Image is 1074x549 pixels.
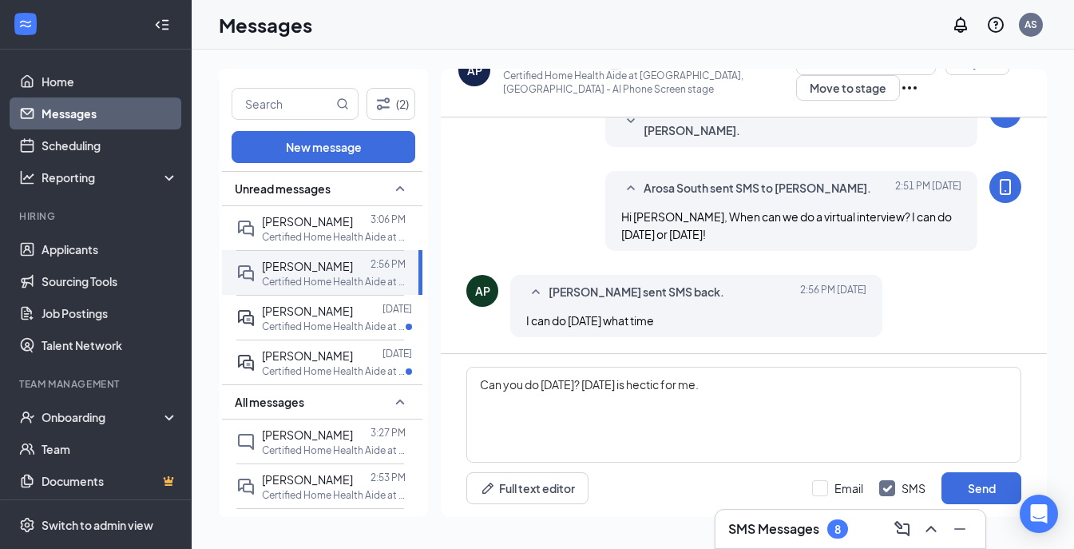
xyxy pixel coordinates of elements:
[466,472,589,504] button: Full text editorPen
[42,297,178,329] a: Job Postings
[621,209,952,241] span: Hi [PERSON_NAME], When can we do a virtual interview? I can do [DATE] or [DATE]!
[950,519,969,539] svg: Minimize
[19,169,35,185] svg: Analysis
[42,66,178,97] a: Home
[262,320,406,333] p: Certified Home Health Aide at [GEOGRAPHIC_DATA], [GEOGRAPHIC_DATA]
[42,169,179,185] div: Reporting
[480,480,496,496] svg: Pen
[42,129,178,161] a: Scheduling
[262,488,406,502] p: Certified Home Health Aide at [GEOGRAPHIC_DATA], [GEOGRAPHIC_DATA]
[19,377,175,391] div: Team Management
[236,432,256,452] svg: ChatInactive
[644,104,890,139] span: Workstream sent automated SMS to [PERSON_NAME].
[219,11,312,38] h1: Messages
[235,394,304,410] span: All messages
[232,131,415,163] button: New message
[42,517,153,533] div: Switch to admin view
[382,302,412,316] p: [DATE]
[466,367,1021,463] textarea: Can you do [DATE]? [DATE] is hectic for me.
[42,433,178,465] a: Team
[154,17,170,33] svg: Collapse
[236,353,256,372] svg: ActiveDoubleChat
[475,283,490,299] div: AP
[42,233,178,265] a: Applicants
[390,392,410,412] svg: SmallChevronUp
[371,471,406,484] p: 2:53 PM
[996,177,1015,197] svg: MobileSms
[232,89,333,119] input: Search
[371,426,406,440] p: 3:27 PM
[895,179,961,198] span: [DATE] 2:51 PM
[262,444,406,457] p: Certified Home Health Aide at [GEOGRAPHIC_DATA], [GEOGRAPHIC_DATA]
[895,104,961,139] span: [DATE] 1:18 PM
[236,219,256,238] svg: DoubleChat
[262,472,353,487] span: [PERSON_NAME]
[549,283,724,302] span: [PERSON_NAME] sent SMS back.
[644,179,871,198] span: Arosa South sent SMS to [PERSON_NAME].
[367,88,415,120] button: Filter (2)
[900,78,919,97] svg: Ellipses
[42,329,178,361] a: Talent Network
[262,304,353,318] span: [PERSON_NAME]
[262,364,406,378] p: Certified Home Health Aide at [GEOGRAPHIC_DATA], [GEOGRAPHIC_DATA] -[GEOGRAPHIC_DATA]
[390,179,410,198] svg: SmallChevronUp
[236,308,256,328] svg: ActiveDoubleChat
[236,264,256,283] svg: DoubleChat
[42,409,164,425] div: Onboarding
[42,97,178,129] a: Messages
[336,97,349,110] svg: MagnifyingGlass
[951,15,970,34] svg: Notifications
[42,465,178,497] a: DocumentsCrown
[262,348,353,363] span: [PERSON_NAME]
[526,313,654,328] span: I can do [DATE] what time
[19,409,35,425] svg: UserCheck
[235,181,331,197] span: Unread messages
[918,516,944,542] button: ChevronUp
[262,214,353,229] span: [PERSON_NAME]
[728,520,819,538] h3: SMS Messages
[262,230,406,244] p: Certified Home Health Aide at [GEOGRAPHIC_DATA], [GEOGRAPHIC_DATA]
[374,94,393,113] svg: Filter
[621,179,640,198] svg: SmallChevronUp
[947,516,973,542] button: Minimize
[371,213,406,226] p: 3:06 PM
[19,517,35,533] svg: Settings
[796,75,900,101] button: Move to stage
[800,283,866,302] span: [DATE] 2:56 PM
[262,259,353,273] span: [PERSON_NAME]
[236,477,256,496] svg: DoubleChat
[467,62,482,78] div: AP
[893,519,912,539] svg: ComposeMessage
[371,257,406,271] p: 2:56 PM
[834,523,841,536] div: 8
[18,16,34,32] svg: WorkstreamLogo
[42,265,178,297] a: Sourcing Tools
[262,275,406,288] p: Certified Home Health Aide at [GEOGRAPHIC_DATA], [GEOGRAPHIC_DATA]
[42,497,178,529] a: SurveysCrown
[921,519,941,539] svg: ChevronUp
[371,515,406,529] p: 9:38 AM
[382,347,412,360] p: [DATE]
[986,15,1005,34] svg: QuestionInfo
[941,472,1021,504] button: Send
[621,112,640,131] svg: SmallChevronDown
[503,69,796,96] p: Certified Home Health Aide at [GEOGRAPHIC_DATA], [GEOGRAPHIC_DATA] - AI Phone Screen stage
[1024,18,1037,31] div: AS
[890,516,915,542] button: ComposeMessage
[526,283,545,302] svg: SmallChevronUp
[1020,495,1058,533] div: Open Intercom Messenger
[19,209,175,223] div: Hiring
[262,428,353,442] span: [PERSON_NAME]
